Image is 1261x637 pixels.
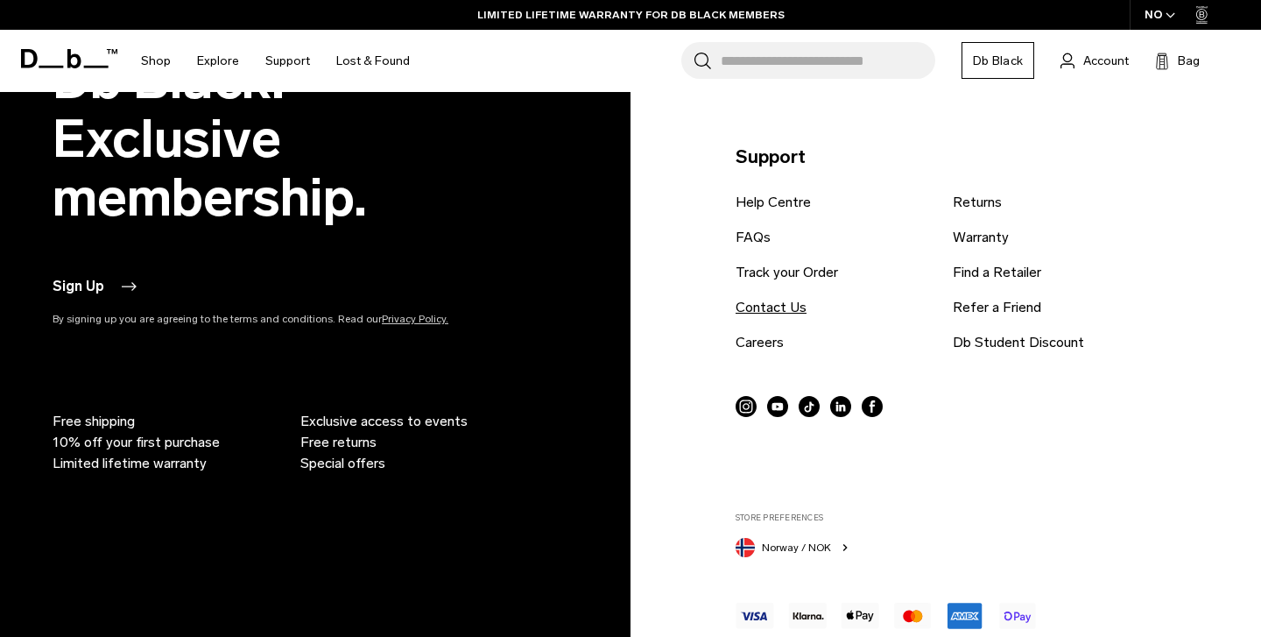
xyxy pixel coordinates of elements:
a: LIMITED LIFETIME WARRANTY FOR DB BLACK MEMBERS [477,7,785,23]
a: Explore [197,30,239,92]
a: Warranty [953,227,1009,248]
span: Limited lifetime warranty [53,453,207,474]
a: Refer a Friend [953,297,1041,318]
button: Bag [1155,50,1200,71]
nav: Main Navigation [128,30,423,92]
a: Lost & Found [336,30,410,92]
a: FAQs [736,227,771,248]
span: Account [1083,52,1129,70]
h2: Db Black. Exclusive membership. [53,51,525,227]
img: Norway [736,538,755,557]
a: Careers [736,332,784,353]
span: Special offers [300,453,385,474]
a: Find a Retailer [953,262,1041,283]
span: 10% off your first purchase [53,432,220,453]
p: By signing up you are agreeing to the terms and conditions. Read our [53,311,525,327]
span: Exclusive access to events [300,411,468,432]
a: Privacy Policy. [382,313,448,325]
a: Help Centre [736,192,811,213]
a: Db Student Discount [953,332,1084,353]
span: Bag [1178,52,1200,70]
a: Contact Us [736,297,807,318]
span: Free shipping [53,411,135,432]
a: Db Black [962,42,1034,79]
a: Support [265,30,310,92]
p: Support [736,143,1217,171]
button: Sign Up [53,276,139,297]
span: Norway / NOK [762,540,831,556]
a: Shop [141,30,171,92]
a: Account [1060,50,1129,71]
span: Free returns [300,432,377,453]
a: Track your Order [736,262,838,283]
label: Store Preferences [736,512,1217,524]
button: Norway Norway / NOK [736,534,852,557]
a: Returns [953,192,1002,213]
